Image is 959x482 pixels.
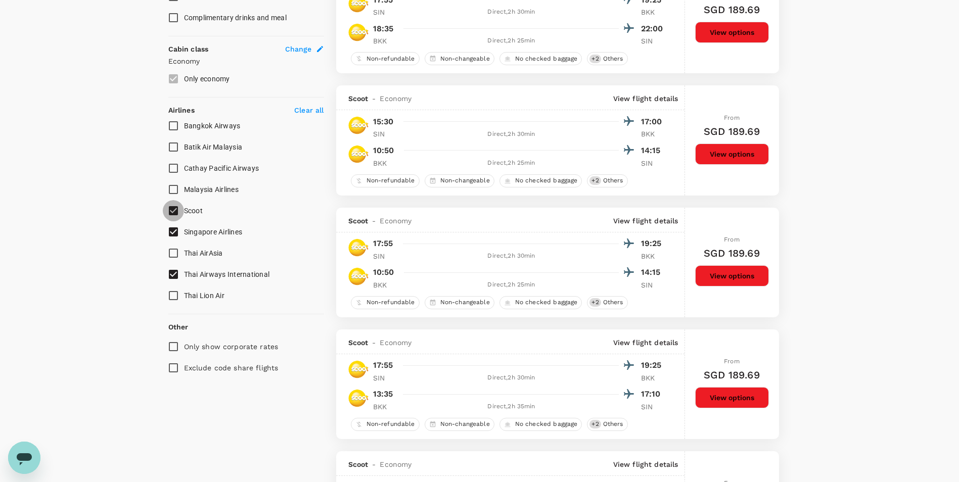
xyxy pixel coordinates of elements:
span: Scoot [184,207,203,215]
div: +2Others [587,174,627,187]
p: BKK [641,251,666,261]
div: Direct , 2h 35min [404,402,619,412]
span: + 2 [589,55,601,63]
span: Others [599,176,627,185]
span: + 2 [589,420,601,428]
span: Singapore Airlines [184,228,243,236]
span: Non-changeable [436,298,494,307]
span: - [368,338,380,348]
span: Scoot [348,93,369,104]
span: Complimentary drinks and meal [184,14,287,22]
p: 10:50 [373,144,394,157]
img: TR [348,22,369,42]
div: Direct , 2h 25min [404,158,619,168]
div: Direct , 2h 30min [404,129,619,139]
p: SIN [373,129,398,139]
p: View flight details [613,93,678,104]
p: 17:55 [373,237,393,250]
div: No checked baggage [499,418,582,431]
p: Other [168,322,189,332]
span: From [724,358,740,365]
div: +2Others [587,52,627,65]
div: Direct , 2h 25min [404,280,619,290]
span: Scoot [348,216,369,226]
span: Thai AirAsia [184,249,223,257]
p: 17:55 [373,359,393,371]
strong: Airlines [168,106,195,114]
p: Clear all [294,105,324,115]
p: 18:35 [373,23,394,35]
span: Non-changeable [436,55,494,63]
div: Non-refundable [351,418,420,431]
img: TR [348,237,369,258]
p: SIN [641,158,666,168]
p: SIN [373,251,398,261]
p: Economy [168,56,324,66]
span: From [724,236,740,243]
button: View options [695,265,769,286]
span: No checked baggage [511,55,582,63]
p: BKK [373,36,398,46]
p: 17:10 [641,388,666,400]
div: Direct , 2h 25min [404,36,619,46]
p: SIN [373,7,398,17]
p: Only show corporate rates [184,342,279,352]
iframe: Button to launch messaging window [8,442,40,474]
span: Non-refundable [362,298,419,307]
span: + 2 [589,298,601,307]
div: +2Others [587,296,627,309]
p: View flight details [613,459,678,469]
span: Non-refundable [362,420,419,428]
p: SIN [373,373,398,383]
div: Direct , 2h 30min [404,251,619,261]
p: 10:50 [373,266,394,278]
div: Non-changeable [425,296,494,309]
p: BKK [373,158,398,168]
p: 19:25 [641,237,666,250]
span: Only economy [184,75,230,83]
img: TR [348,388,369,408]
div: +2Others [587,418,627,431]
h6: SGD 189.69 [704,245,760,261]
img: TR [348,359,369,379]
p: View flight details [613,216,678,226]
span: Cathay Pacific Airways [184,164,259,172]
p: BKK [373,280,398,290]
h6: SGD 189.69 [704,123,760,139]
p: 15:30 [373,116,394,128]
span: - [368,93,380,104]
span: Economy [380,93,412,104]
img: TR [348,266,369,286]
p: SIN [641,36,666,46]
span: Others [599,420,627,428]
p: BKK [641,7,666,17]
p: Exclude code share flights [184,363,279,373]
span: Non-refundable [362,176,419,185]
span: No checked baggage [511,176,582,185]
span: Non-refundable [362,55,419,63]
div: No checked baggage [499,52,582,65]
span: No checked baggage [511,420,582,428]
div: Direct , 2h 30min [404,373,619,383]
p: BKK [373,402,398,412]
img: TR [348,115,369,135]
span: Economy [380,459,412,469]
p: SIN [641,280,666,290]
button: View options [695,387,769,408]
span: From [724,114,740,121]
span: Others [599,298,627,307]
div: Non-refundable [351,174,420,187]
span: - [368,459,380,469]
p: 14:15 [641,144,666,157]
span: Bangkok Airways [184,122,241,130]
div: No checked baggage [499,296,582,309]
span: Malaysia Airlines [184,185,239,194]
img: TR [348,144,369,164]
p: 22:00 [641,23,666,35]
h6: SGD 189.69 [704,367,760,383]
div: Non-refundable [351,296,420,309]
p: 17:00 [641,116,666,128]
div: Direct , 2h 30min [404,7,619,17]
span: - [368,216,380,226]
p: SIN [641,402,666,412]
